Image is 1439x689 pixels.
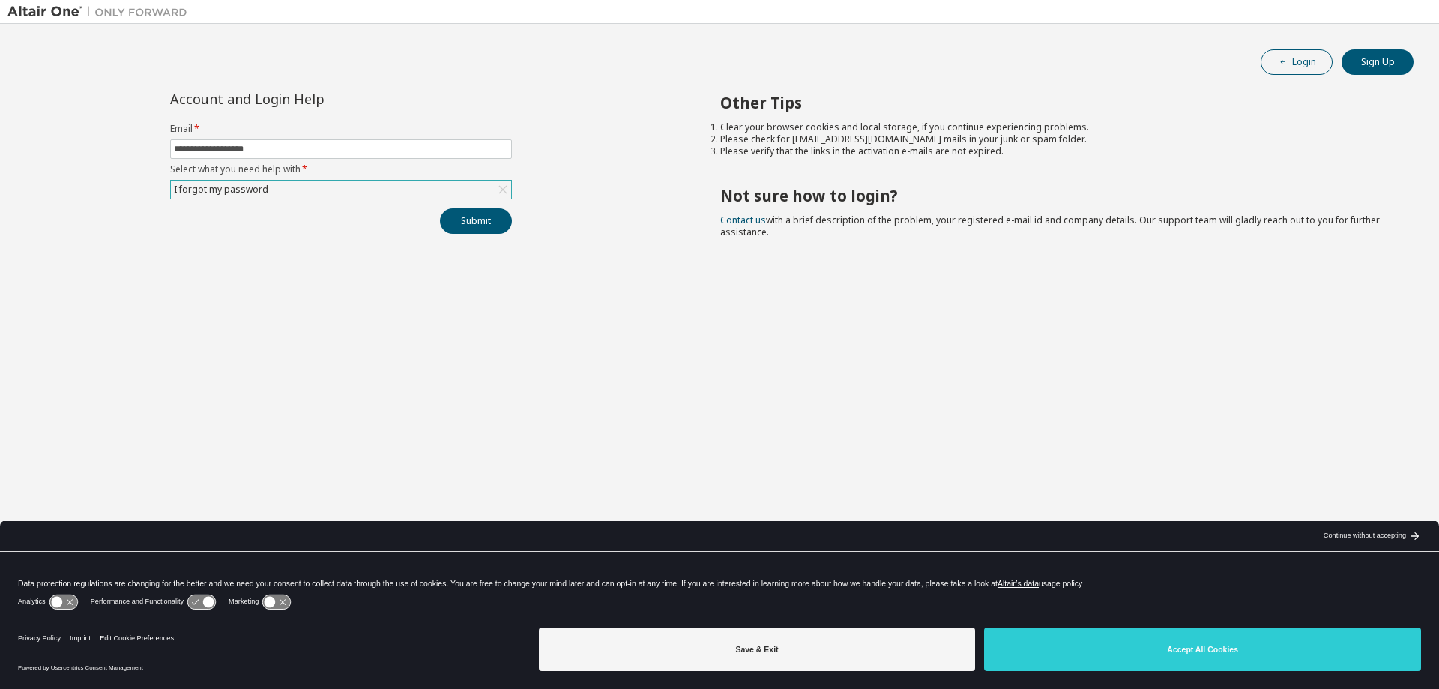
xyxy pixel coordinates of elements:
a: Contact us [720,214,766,226]
img: Altair One [7,4,195,19]
div: I forgot my password [171,181,511,199]
button: Submit [440,208,512,234]
button: Login [1261,49,1333,75]
li: Please check for [EMAIL_ADDRESS][DOMAIN_NAME] mails in your junk or spam folder. [720,133,1387,145]
div: Account and Login Help [170,93,444,105]
button: Sign Up [1342,49,1414,75]
label: Email [170,123,512,135]
h2: Other Tips [720,93,1387,112]
span: with a brief description of the problem, your registered e-mail id and company details. Our suppo... [720,214,1380,238]
li: Please verify that the links in the activation e-mails are not expired. [720,145,1387,157]
li: Clear your browser cookies and local storage, if you continue experiencing problems. [720,121,1387,133]
label: Select what you need help with [170,163,512,175]
div: I forgot my password [172,181,271,198]
h2: Not sure how to login? [720,186,1387,205]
